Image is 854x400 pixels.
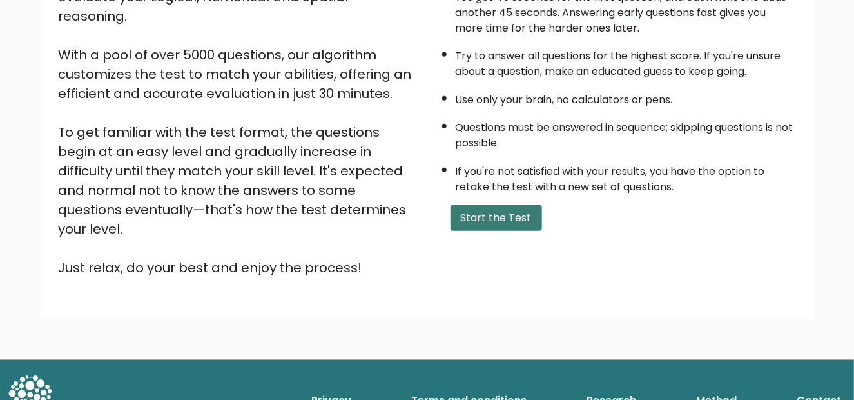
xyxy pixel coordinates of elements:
[456,157,796,195] li: If you're not satisfied with your results, you have the option to retake the test with a new set ...
[456,42,796,79] li: Try to answer all questions for the highest score. If you're unsure about a question, make an edu...
[456,86,796,108] li: Use only your brain, no calculators or pens.
[451,205,542,231] button: Start the Test
[456,114,796,151] li: Questions must be answered in sequence; skipping questions is not possible.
